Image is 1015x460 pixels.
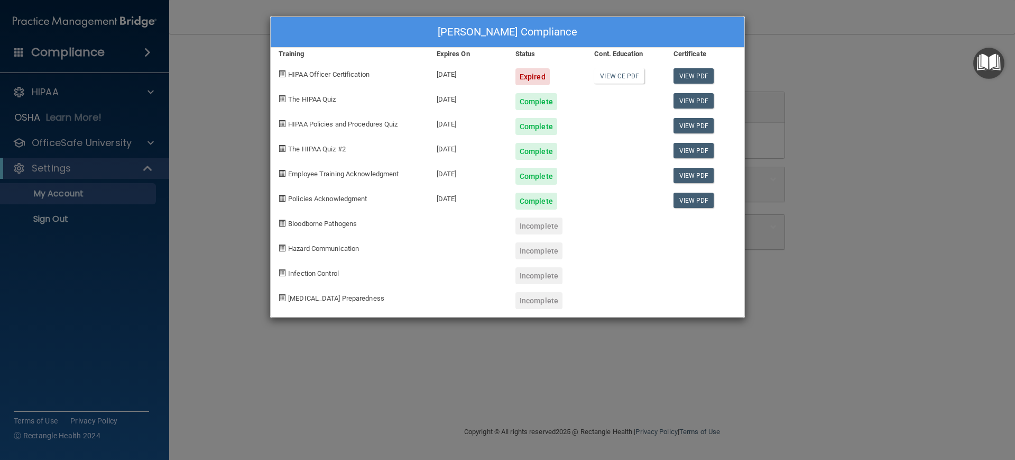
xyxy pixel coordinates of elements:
div: Incomplete [515,267,562,284]
div: Incomplete [515,242,562,259]
div: Cont. Education [586,48,665,60]
a: View PDF [673,68,714,84]
div: Status [508,48,586,60]
div: [DATE] [429,160,508,185]
a: View CE PDF [594,68,644,84]
span: Bloodborne Pathogens [288,220,357,228]
span: The HIPAA Quiz #2 [288,145,346,153]
a: View PDF [673,143,714,158]
div: Certificate [666,48,744,60]
div: Complete [515,193,557,210]
span: The HIPAA Quiz [288,95,336,103]
div: Complete [515,93,557,110]
div: Expired [515,68,550,85]
span: HIPAA Policies and Procedures Quiz [288,120,398,128]
div: [DATE] [429,60,508,85]
div: Incomplete [515,292,562,309]
div: [DATE] [429,135,508,160]
a: View PDF [673,193,714,208]
div: Complete [515,118,557,135]
span: Policies Acknowledgment [288,195,367,203]
div: [DATE] [429,185,508,210]
div: [DATE] [429,110,508,135]
div: Complete [515,143,557,160]
div: Training [271,48,429,60]
div: [PERSON_NAME] Compliance [271,17,744,48]
span: Infection Control [288,269,339,277]
a: View PDF [673,168,714,183]
button: Open Resource Center [973,48,1004,79]
a: View PDF [673,118,714,133]
span: HIPAA Officer Certification [288,70,370,78]
span: Employee Training Acknowledgment [288,170,399,178]
span: Hazard Communication [288,245,359,252]
div: Incomplete [515,218,562,234]
div: [DATE] [429,85,508,110]
a: View PDF [673,93,714,109]
div: Expires On [429,48,508,60]
span: [MEDICAL_DATA] Preparedness [288,294,384,302]
div: Complete [515,168,557,185]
